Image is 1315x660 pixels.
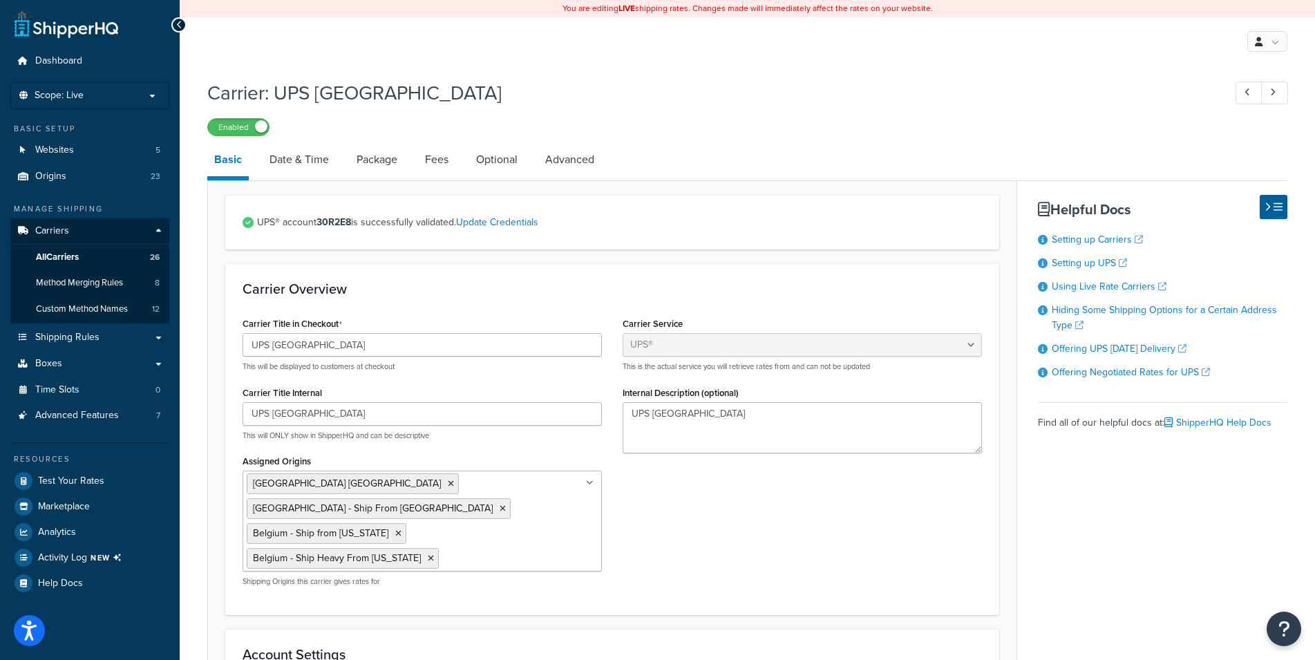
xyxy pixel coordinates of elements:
span: Test Your Rates [38,475,104,487]
span: Scope: Live [35,90,84,102]
span: Belgium - Ship Heavy From [US_STATE] [253,551,421,565]
span: Origins [35,171,66,182]
label: Carrier Title in Checkout [243,319,342,330]
span: 26 [150,252,160,263]
span: UPS® account is successfully validated. [257,213,982,232]
span: NEW [91,552,127,563]
p: This will ONLY show in ShipperHQ and can be descriptive [243,431,602,441]
span: Custom Method Names [36,303,128,315]
a: Setting up Carriers [1052,232,1143,247]
h1: Carrier: UPS [GEOGRAPHIC_DATA] [207,79,1210,106]
h3: Helpful Docs [1038,202,1287,217]
a: Advanced [538,143,601,176]
a: Update Credentials [456,215,538,229]
button: Hide Help Docs [1260,195,1287,219]
a: Fees [418,143,455,176]
label: Enabled [208,119,269,135]
a: Hiding Some Shipping Options for a Certain Address Type [1052,303,1277,332]
a: Time Slots0 [10,377,169,403]
span: Shipping Rules [35,332,100,343]
label: Assigned Origins [243,456,311,466]
a: Optional [469,143,524,176]
span: 23 [151,171,160,182]
strong: 30R2E8 [316,215,351,229]
a: Analytics [10,520,169,545]
span: Boxes [35,358,62,370]
a: Dashboard [10,48,169,74]
a: Carriers [10,218,169,244]
p: This is the actual service you will retrieve rates from and can not be updated [623,361,982,372]
li: Time Slots [10,377,169,403]
span: 0 [155,384,160,396]
li: Origins [10,164,169,189]
a: Offering UPS [DATE] Delivery [1052,341,1186,356]
li: [object Object] [10,545,169,570]
span: 12 [152,303,160,315]
span: Method Merging Rules [36,277,123,289]
div: Resources [10,453,169,465]
span: Activity Log [38,549,127,567]
a: AllCarriers26 [10,245,169,270]
li: Custom Method Names [10,296,169,322]
button: Open Resource Center [1267,612,1301,646]
b: LIVE [618,2,635,15]
div: Find all of our helpful docs at: [1038,402,1287,433]
a: Origins23 [10,164,169,189]
div: Basic Setup [10,123,169,135]
a: Shipping Rules [10,325,169,350]
span: Time Slots [35,384,79,396]
a: Activity LogNEW [10,545,169,570]
h3: Carrier Overview [243,281,982,296]
span: All Carriers [36,252,79,263]
span: Carriers [35,225,69,237]
a: Setting up UPS [1052,256,1127,270]
a: ShipperHQ Help Docs [1164,415,1271,430]
span: 5 [155,144,160,156]
a: Marketplace [10,494,169,519]
span: Analytics [38,527,76,538]
p: Shipping Origins this carrier gives rates for [243,576,602,587]
span: Belgium - Ship from [US_STATE] [253,526,388,540]
a: Using Live Rate Carriers [1052,279,1166,294]
label: Internal Description (optional) [623,388,739,398]
a: Custom Method Names12 [10,296,169,322]
span: [GEOGRAPHIC_DATA] - Ship From [GEOGRAPHIC_DATA] [253,501,493,516]
li: Method Merging Rules [10,270,169,296]
span: Advanced Features [35,410,119,422]
a: Advanced Features7 [10,403,169,428]
textarea: UPS [GEOGRAPHIC_DATA] [623,402,982,453]
li: Websites [10,138,169,163]
span: Dashboard [35,55,82,67]
span: 8 [155,277,160,289]
span: [GEOGRAPHIC_DATA] [GEOGRAPHIC_DATA] [253,476,441,491]
a: Boxes [10,351,169,377]
a: Date & Time [263,143,336,176]
a: Websites5 [10,138,169,163]
a: Package [350,143,404,176]
span: Websites [35,144,74,156]
a: Offering Negotiated Rates for UPS [1052,365,1210,379]
li: Carriers [10,218,169,323]
p: This will be displayed to customers at checkout [243,361,602,372]
a: Help Docs [10,571,169,596]
div: Manage Shipping [10,203,169,215]
label: Carrier Service [623,319,683,329]
a: Method Merging Rules8 [10,270,169,296]
span: Help Docs [38,578,83,590]
label: Carrier Title Internal [243,388,322,398]
a: Basic [207,143,249,180]
a: Previous Record [1236,82,1262,104]
span: 7 [156,410,160,422]
a: Next Record [1261,82,1288,104]
span: Marketplace [38,501,90,513]
li: Advanced Features [10,403,169,428]
a: Test Your Rates [10,469,169,493]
